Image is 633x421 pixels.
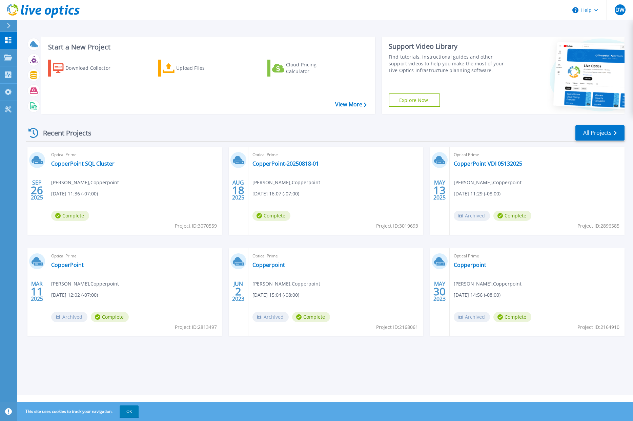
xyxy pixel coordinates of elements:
[577,222,619,230] span: Project ID: 2896585
[454,280,522,288] span: [PERSON_NAME] , Copperpoint
[252,291,299,299] span: [DATE] 15:04 (-08:00)
[51,291,98,299] span: [DATE] 12:02 (-07:00)
[51,261,84,268] a: CopperPoint
[120,405,139,418] button: OK
[454,261,486,268] a: Copperpoint
[252,252,419,260] span: Optical Prime
[454,252,620,260] span: Optical Prime
[158,60,233,77] a: Upload Files
[252,280,320,288] span: [PERSON_NAME] , Copperpoint
[454,312,490,322] span: Archived
[19,405,139,418] span: This site uses cookies to track your navigation.
[493,312,531,322] span: Complete
[252,160,319,167] a: CopperPoint-20250818-01
[175,222,217,230] span: Project ID: 3070559
[454,160,522,167] a: CopperPoint VDI 05132025
[433,289,446,294] span: 30
[252,151,419,159] span: Optical Prime
[51,151,218,159] span: Optical Prime
[232,187,244,193] span: 18
[175,323,217,331] span: Project ID: 2813497
[235,289,241,294] span: 2
[433,279,446,304] div: MAY 2023
[252,211,290,221] span: Complete
[577,323,619,331] span: Project ID: 2164910
[26,125,101,141] div: Recent Projects
[267,60,343,77] a: Cloud Pricing Calculator
[232,279,245,304] div: JUN 2023
[615,7,625,13] span: DW
[65,61,120,75] div: Download Collector
[575,125,625,141] a: All Projects
[51,179,119,186] span: [PERSON_NAME] , Copperpoint
[252,179,320,186] span: [PERSON_NAME] , Copperpoint
[176,61,230,75] div: Upload Files
[389,42,512,51] div: Support Video Library
[252,261,285,268] a: Copperpoint
[454,151,620,159] span: Optical Prime
[51,190,98,197] span: [DATE] 11:36 (-07:00)
[433,178,446,203] div: MAY 2025
[252,190,299,197] span: [DATE] 16:07 (-07:00)
[51,312,87,322] span: Archived
[454,179,522,186] span: [PERSON_NAME] , Copperpoint
[454,291,501,299] span: [DATE] 14:56 (-08:00)
[376,323,418,331] span: Project ID: 2168061
[433,187,446,193] span: 13
[286,61,340,75] div: Cloud Pricing Calculator
[454,211,490,221] span: Archived
[30,178,43,203] div: SEP 2025
[31,289,43,294] span: 11
[389,93,440,107] a: Explore Now!
[31,187,43,193] span: 26
[91,312,129,322] span: Complete
[252,312,289,322] span: Archived
[493,211,531,221] span: Complete
[376,222,418,230] span: Project ID: 3019693
[51,252,218,260] span: Optical Prime
[48,60,124,77] a: Download Collector
[454,190,501,197] span: [DATE] 11:29 (-08:00)
[51,160,115,167] a: CopperPoint SQL Cluster
[30,279,43,304] div: MAR 2025
[335,101,367,108] a: View More
[389,54,512,74] div: Find tutorials, instructional guides and other support videos to help you make the most of your L...
[51,211,89,221] span: Complete
[48,43,366,51] h3: Start a New Project
[292,312,330,322] span: Complete
[232,178,245,203] div: AUG 2025
[51,280,119,288] span: [PERSON_NAME] , Copperpoint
